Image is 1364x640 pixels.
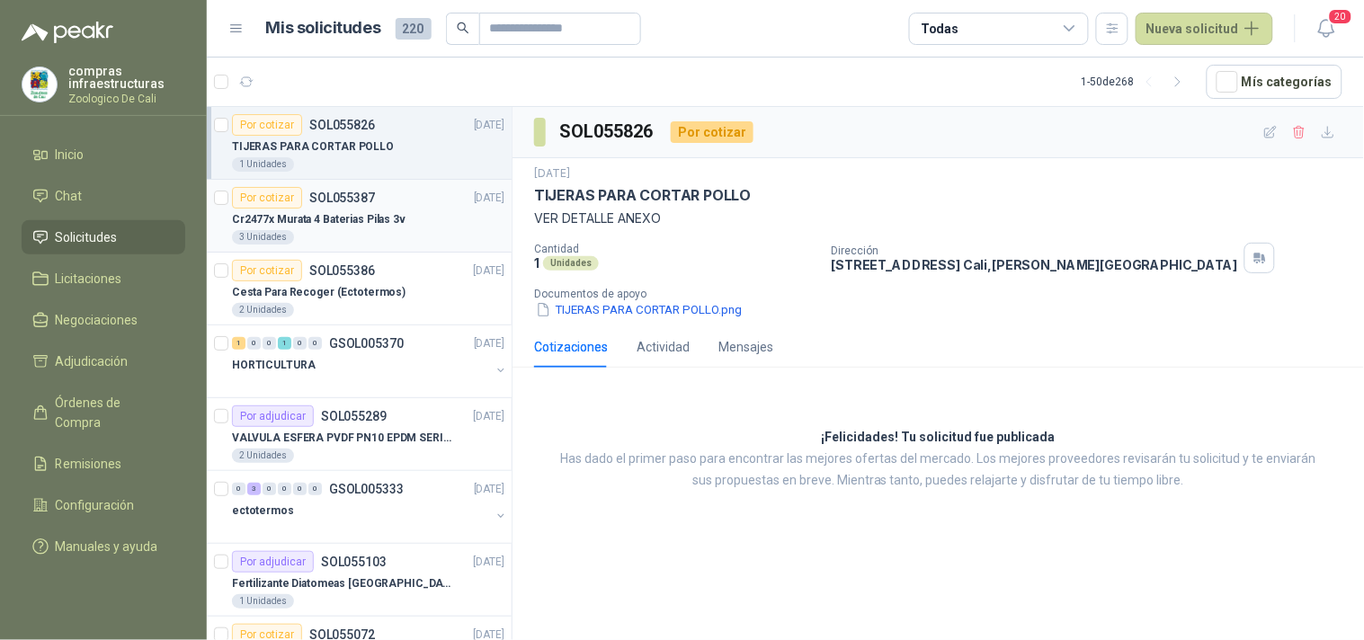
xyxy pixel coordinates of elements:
div: 2 Unidades [232,449,294,463]
a: Configuración [22,488,185,522]
a: 1 0 0 1 0 0 GSOL005370[DATE] HORTICULTURA [232,333,508,390]
a: Adjudicación [22,344,185,378]
p: [STREET_ADDRESS] Cali , [PERSON_NAME][GEOGRAPHIC_DATA] [832,257,1238,272]
div: 3 Unidades [232,230,294,244]
p: SOL055386 [309,264,375,277]
div: Unidades [543,256,599,271]
p: SOL055103 [321,556,387,568]
p: SOL055826 [309,119,375,131]
span: Manuales y ayuda [56,537,158,556]
span: Remisiones [56,454,122,474]
span: 220 [396,18,432,40]
div: 1 [232,337,245,350]
p: [DATE] [474,554,504,571]
p: Zoologico De Cali [68,93,185,104]
a: Por cotizarSOL055826[DATE] TIJERAS PARA CORTAR POLLO1 Unidades [207,107,512,180]
div: 0 [278,483,291,495]
div: Por cotizar [671,121,753,143]
p: SOL055387 [309,191,375,204]
span: Inicio [56,145,85,164]
p: GSOL005333 [329,483,404,495]
div: Cotizaciones [534,337,608,357]
p: [DATE] [534,165,570,182]
div: 1 Unidades [232,157,294,172]
p: HORTICULTURA [232,357,316,374]
span: 20 [1328,8,1353,25]
div: 3 [247,483,261,495]
p: Documentos de apoyo [534,288,1357,300]
div: 0 [263,483,276,495]
a: Inicio [22,138,185,172]
h3: ¡Felicidades! Tu solicitud fue publicada [822,427,1056,449]
a: Negociaciones [22,303,185,337]
a: Por cotizarSOL055387[DATE] Cr2477x Murata 4 Baterias Pilas 3v3 Unidades [207,180,512,253]
span: Adjudicación [56,351,129,371]
div: Por cotizar [232,187,302,209]
div: 0 [308,337,322,350]
div: Todas [921,19,958,39]
p: 1 [534,255,539,271]
img: Company Logo [22,67,57,102]
p: [DATE] [474,117,504,134]
a: Por adjudicarSOL055289[DATE] VALVULA ESFERA PVDF PN10 EPDM SERIE EX D 25MM CEPEX64926TREME2 Unidades [207,398,512,471]
span: Solicitudes [56,227,118,247]
div: 1 Unidades [232,594,294,609]
span: Configuración [56,495,135,515]
a: Manuales y ayuda [22,529,185,564]
div: 0 [308,483,322,495]
span: Licitaciones [56,269,122,289]
div: 2 Unidades [232,303,294,317]
p: VER DETALLE ANEXO [534,209,1342,228]
div: Por cotizar [232,260,302,281]
div: Por adjudicar [232,405,314,427]
span: Negociaciones [56,310,138,330]
div: 0 [263,337,276,350]
div: Mensajes [718,337,773,357]
p: Has dado el primer paso para encontrar las mejores ofertas del mercado. Los mejores proveedores r... [557,449,1319,492]
div: 1 [278,337,291,350]
p: [DATE] [474,262,504,280]
h3: SOL055826 [560,118,656,146]
button: Mís categorías [1207,65,1342,99]
div: Por adjudicar [232,551,314,573]
div: Por cotizar [232,114,302,136]
div: Actividad [637,337,690,357]
a: Licitaciones [22,262,185,296]
p: Fertilizante Diatomeas [GEOGRAPHIC_DATA] 25kg Polvo [232,575,456,592]
a: Por adjudicarSOL055103[DATE] Fertilizante Diatomeas [GEOGRAPHIC_DATA] 25kg Polvo1 Unidades [207,544,512,617]
p: [DATE] [474,190,504,207]
a: Por cotizarSOL055386[DATE] Cesta Para Recoger (Ectotermos)2 Unidades [207,253,512,325]
div: 0 [293,483,307,495]
a: Solicitudes [22,220,185,254]
h1: Mis solicitudes [266,15,381,41]
img: Logo peakr [22,22,113,43]
a: Chat [22,179,185,213]
p: compras infraestructuras [68,65,185,90]
p: TIJERAS PARA CORTAR POLLO [232,138,394,156]
p: GSOL005370 [329,337,404,350]
a: Remisiones [22,447,185,481]
p: ectotermos [232,502,294,520]
button: TIJERAS PARA CORTAR POLLO.png [534,300,744,319]
p: [DATE] [474,481,504,498]
p: Cr2477x Murata 4 Baterias Pilas 3v [232,211,406,228]
p: [DATE] [474,408,504,425]
span: Chat [56,186,83,206]
div: 0 [232,483,245,495]
p: Cantidad [534,243,817,255]
div: 0 [293,337,307,350]
span: search [457,22,469,34]
p: SOL055289 [321,410,387,422]
p: TIJERAS PARA CORTAR POLLO [534,186,752,205]
p: [DATE] [474,335,504,352]
div: 0 [247,337,261,350]
p: Cesta Para Recoger (Ectotermos) [232,284,406,301]
p: VALVULA ESFERA PVDF PN10 EPDM SERIE EX D 25MM CEPEX64926TREME [232,430,456,447]
button: 20 [1310,13,1342,45]
a: 0 3 0 0 0 0 GSOL005333[DATE] ectotermos [232,478,508,536]
p: Dirección [832,244,1238,257]
button: Nueva solicitud [1136,13,1273,45]
span: Órdenes de Compra [56,393,168,432]
a: Órdenes de Compra [22,386,185,440]
div: 1 - 50 de 268 [1082,67,1192,96]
